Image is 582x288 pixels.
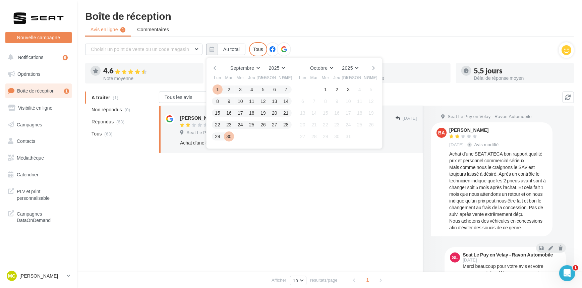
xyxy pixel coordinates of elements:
button: 24 [235,120,245,130]
div: Boîte de réception [85,11,574,21]
span: Calendrier [17,172,39,177]
button: 2025 [266,63,288,73]
button: 31 [343,131,353,141]
a: Campagnes DataOnDemand [4,207,73,226]
button: 9 [332,96,342,106]
button: 7 [309,96,319,106]
button: 26 [258,120,268,130]
div: [PERSON_NAME] [180,115,219,121]
button: 28 [281,120,291,130]
span: Octobre [310,65,328,71]
span: Campagnes [17,121,42,127]
span: Lun [214,75,221,80]
button: 10 [290,276,306,285]
button: 8 [213,96,223,106]
span: Jeu [248,75,255,80]
span: Tous [92,130,102,137]
span: Septembre [230,65,254,71]
button: 11 [355,96,365,106]
a: Médiathèque [4,151,73,165]
span: SL [452,254,458,261]
span: [DATE] [449,142,464,148]
span: Choisir un point de vente ou un code magasin [91,46,189,52]
a: Boîte de réception1 [4,83,73,98]
div: Tous [249,42,267,56]
button: 10 [235,96,245,106]
button: 23 [224,120,234,130]
button: 6 [298,96,308,106]
span: PLV et print personnalisable [17,187,69,201]
button: 5 [258,84,268,95]
button: 10 [343,96,353,106]
span: 1 [362,275,373,285]
a: Visibilité en ligne [4,101,73,115]
button: Au total [206,44,245,55]
span: Notifications [18,54,43,60]
div: Seat Le Puy en Velay - Ravon Automobile [463,252,553,257]
a: PLV et print personnalisable [4,184,73,204]
a: Opérations [4,67,73,81]
span: 10 [293,278,298,283]
span: Seat Le Puy en Velay - Ravon Automobile [186,130,271,136]
span: 1 [573,265,578,271]
span: Médiathèque [17,155,44,161]
div: 5,5 jours [474,67,569,74]
button: 1 [213,84,223,95]
span: Opérations [17,71,40,77]
button: 28 [309,131,319,141]
button: 22 [213,120,223,130]
p: [PERSON_NAME] [19,273,64,279]
button: 26 [366,120,376,130]
iframe: Intercom live chat [559,265,575,281]
button: Choisir un point de vente ou un code magasin [85,44,202,55]
button: 13 [298,108,308,118]
span: (63) [104,131,112,136]
span: Lun [299,75,306,80]
button: 14 [309,108,319,118]
button: 4 [247,84,257,95]
span: Ba [438,129,445,136]
div: 6 [63,55,68,60]
span: (63) [116,119,124,124]
span: Avis modifié [474,142,499,147]
button: Octobre [307,63,336,73]
span: [PERSON_NAME] [342,75,378,80]
span: Mer [322,75,329,80]
div: 4.6 [103,67,198,75]
button: 17 [343,108,353,118]
button: 18 [247,108,257,118]
button: 8 [321,96,331,106]
button: 25 [355,120,365,130]
span: 2025 [269,65,280,71]
span: Tous les avis [165,94,192,100]
div: 100 % [350,67,445,74]
div: Achat d'une SEAT ATECA bon rapport qualité prix et personnel commercial sérieux. Mais comme nous ... [180,139,373,146]
button: Nouvelle campagne [5,32,72,43]
a: Campagnes [4,118,73,132]
button: 30 [332,131,342,141]
span: [DATE] [463,258,477,262]
div: Achat d'une SEAT ATECA bon rapport qualité prix et personnel commercial sérieux. Mais comme nous ... [449,151,547,231]
button: 15 [321,108,331,118]
button: 13 [270,96,280,106]
button: 2 [332,84,342,95]
button: 19 [366,108,376,118]
button: 21 [309,120,319,130]
span: [DATE] [403,115,417,121]
button: 19 [258,108,268,118]
span: Seat Le Puy en Velay - Ravon Automobile [448,114,532,120]
button: 3 [343,84,353,95]
button: 22 [321,120,331,130]
div: 1 [64,89,69,94]
button: 1 [321,84,331,95]
span: Campagnes DataOnDemand [17,209,69,224]
span: Commentaires [137,26,169,33]
button: 7 [281,84,291,95]
div: [PERSON_NAME] [449,128,500,132]
span: 2025 [342,65,353,71]
span: Dim [282,75,290,80]
button: 9 [224,96,234,106]
button: 2025 [340,63,361,73]
button: 5 [366,84,376,95]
